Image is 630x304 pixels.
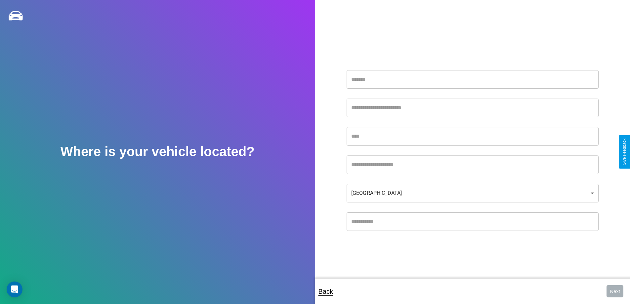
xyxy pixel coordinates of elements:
[607,285,623,297] button: Next
[622,139,627,165] div: Give Feedback
[61,144,255,159] h2: Where is your vehicle located?
[318,285,333,297] p: Back
[347,184,599,202] div: [GEOGRAPHIC_DATA]
[7,282,22,297] div: Open Intercom Messenger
